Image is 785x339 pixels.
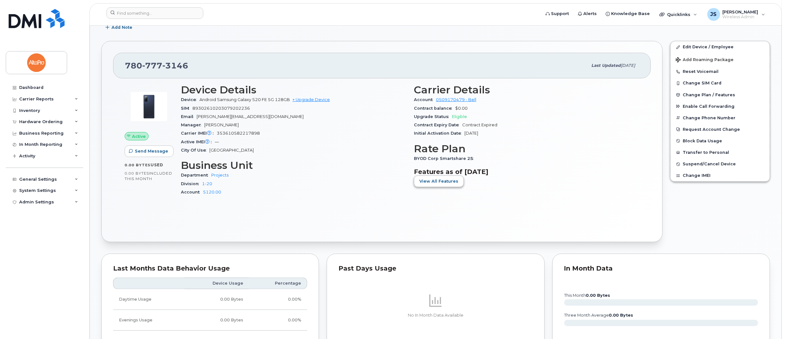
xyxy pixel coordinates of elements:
[586,293,610,298] tspan: 0.00 Bytes
[203,190,221,194] a: 5120.00
[181,122,204,127] span: Manager
[249,289,307,310] td: 0.00%
[464,131,478,136] span: [DATE]
[452,114,467,119] span: Eligible
[113,289,184,310] td: Daytime Usage
[181,131,217,136] span: Carrier IMEI
[204,122,239,127] span: [PERSON_NAME]
[671,158,770,170] button: Suspend/Cancel Device
[181,84,406,96] h3: Device Details
[414,114,452,119] span: Upgrade Status
[564,313,633,318] text: three month average
[414,168,639,176] h3: Features as of [DATE]
[667,12,690,17] span: Quicklinks
[564,293,610,298] text: this month
[671,41,770,53] a: Edit Device / Employee
[181,114,197,119] span: Email
[551,11,569,17] span: Support
[181,97,199,102] span: Device
[414,156,477,161] span: BYOD Corp Smartshare 25
[591,63,621,68] span: Last updated
[125,61,188,70] span: 780
[209,148,254,153] span: [GEOGRAPHIC_DATA]
[106,7,203,19] input: Find something...
[202,181,212,186] a: 1-20
[414,122,462,127] span: Contract Expiry Date
[217,131,260,136] span: 353610582217898
[192,106,250,111] span: 89302610203079202236
[112,24,132,30] span: Add Note
[601,7,654,20] a: Knowledge Base
[609,313,633,318] tspan: 0.00 Bytes
[414,97,436,102] span: Account
[125,146,174,157] button: Send Message
[135,148,168,154] span: Send Message
[703,8,770,21] div: Jacquie Schoepp
[611,11,650,17] span: Knowledge Base
[671,77,770,89] button: Change SIM Card
[184,278,249,289] th: Device Usage
[671,135,770,147] button: Block Data Usage
[338,312,532,318] p: No In Month Data Available
[181,106,192,111] span: SIM
[184,310,249,331] td: 0.00 Bytes
[419,178,458,184] span: View All Features
[199,97,290,102] span: Android Samsung Galaxy S20 FE 5G 128GB
[564,265,758,272] div: In Month Data
[414,143,639,154] h3: Rate Plan
[162,61,188,70] span: 3146
[455,106,468,111] span: $0.00
[338,265,532,272] div: Past Days Usage
[292,97,330,102] a: + Upgrade Device
[113,310,307,331] tr: Weekdays from 6:00pm to 8:00am
[462,122,497,127] span: Contract Expired
[215,139,219,144] span: —
[125,163,151,167] span: 0.00 Bytes
[249,278,307,289] th: Percentage
[671,53,770,66] button: Add Roaming Package
[249,310,307,331] td: 0.00%
[671,147,770,158] button: Transfer to Personal
[723,9,758,14] span: [PERSON_NAME]
[181,190,203,194] span: Account
[671,170,770,181] button: Change IMEI
[436,97,476,102] a: 0509170479 - Bell
[181,148,209,153] span: City Of Use
[676,57,734,63] span: Add Roaming Package
[655,8,702,21] div: Quicklinks
[671,66,770,77] button: Reset Voicemail
[671,101,770,112] button: Enable Call Forwarding
[723,14,758,20] span: Wireless Admin
[583,11,597,17] span: Alerts
[671,124,770,135] button: Request Account Change
[414,106,455,111] span: Contract balance
[142,61,162,70] span: 777
[711,11,717,18] span: JS
[181,173,211,177] span: Department
[683,92,735,97] span: Change Plan / Features
[181,181,202,186] span: Division
[683,162,736,167] span: Suspend/Cancel Device
[184,289,249,310] td: 0.00 Bytes
[621,63,635,68] span: [DATE]
[671,112,770,124] button: Change Phone Number
[197,114,304,119] span: [PERSON_NAME][EMAIL_ADDRESS][DOMAIN_NAME]
[132,133,146,139] span: Active
[151,162,163,167] span: used
[541,7,573,20] a: Support
[573,7,601,20] a: Alerts
[130,87,168,126] img: image20231002-3703462-zm6wmn.jpeg
[113,310,184,331] td: Evenings Usage
[181,139,215,144] span: Active IMEI
[101,22,138,33] button: Add Note
[414,176,464,187] button: View All Features
[211,173,229,177] a: Projects
[181,160,406,171] h3: Business Unit
[125,171,149,176] span: 0.00 Bytes
[671,89,770,101] button: Change Plan / Features
[414,131,464,136] span: Initial Activation Date
[414,84,639,96] h3: Carrier Details
[683,104,734,109] span: Enable Call Forwarding
[113,265,307,272] div: Last Months Data Behavior Usage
